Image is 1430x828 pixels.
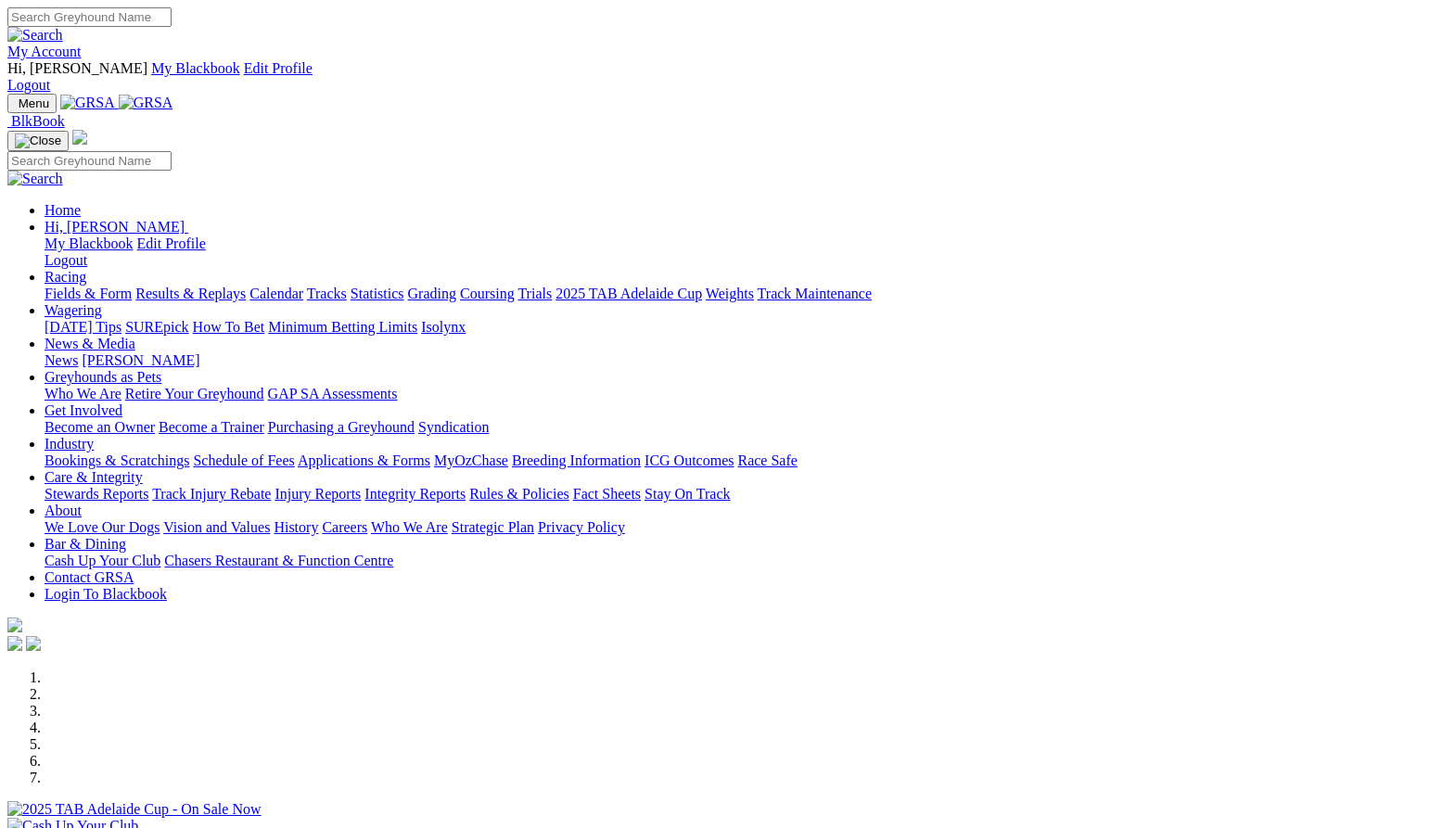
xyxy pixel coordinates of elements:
a: ICG Outcomes [645,452,734,468]
div: Bar & Dining [45,553,1423,569]
img: GRSA [60,95,115,111]
img: 2025 TAB Adelaide Cup - On Sale Now [7,801,262,818]
a: [PERSON_NAME] [82,352,199,368]
a: Applications & Forms [298,452,430,468]
a: About [45,503,82,518]
a: Care & Integrity [45,469,143,485]
a: Industry [45,436,94,452]
div: About [45,519,1423,536]
a: Who We Are [371,519,448,535]
div: My Account [7,60,1423,94]
div: Industry [45,452,1423,469]
a: Become a Trainer [159,419,264,435]
a: Rules & Policies [469,486,569,502]
a: Coursing [460,286,515,301]
a: Stewards Reports [45,486,148,502]
a: Become an Owner [45,419,155,435]
a: Results & Replays [135,286,246,301]
a: Retire Your Greyhound [125,386,264,401]
a: Isolynx [421,319,466,335]
div: Hi, [PERSON_NAME] [45,236,1423,269]
a: Grading [408,286,456,301]
span: Hi, [PERSON_NAME] [7,60,147,76]
a: Statistics [351,286,404,301]
a: My Account [7,44,82,59]
a: News & Media [45,336,135,351]
a: Wagering [45,302,102,318]
a: Hi, [PERSON_NAME] [45,219,188,235]
a: Contact GRSA [45,569,134,585]
a: Race Safe [737,452,797,468]
img: Close [15,134,61,148]
div: Wagering [45,319,1423,336]
a: MyOzChase [434,452,508,468]
a: Syndication [418,419,489,435]
a: Home [45,202,81,218]
a: Cash Up Your Club [45,553,160,568]
span: Menu [19,96,49,110]
div: Greyhounds as Pets [45,386,1423,402]
a: Fact Sheets [573,486,641,502]
img: logo-grsa-white.png [72,130,87,145]
a: My Blackbook [151,60,240,76]
span: Hi, [PERSON_NAME] [45,219,185,235]
a: Schedule of Fees [193,452,294,468]
a: Strategic Plan [452,519,534,535]
a: [DATE] Tips [45,319,121,335]
a: We Love Our Dogs [45,519,160,535]
a: Calendar [249,286,303,301]
a: History [274,519,318,535]
a: Fields & Form [45,286,132,301]
a: Who We Are [45,386,121,401]
div: News & Media [45,352,1423,369]
input: Search [7,7,172,27]
a: Track Maintenance [758,286,872,301]
a: Privacy Policy [538,519,625,535]
a: BlkBook [7,113,65,129]
a: Track Injury Rebate [152,486,271,502]
button: Toggle navigation [7,131,69,151]
a: Greyhounds as Pets [45,369,161,385]
a: Edit Profile [244,60,313,76]
img: logo-grsa-white.png [7,618,22,632]
button: Toggle navigation [7,94,57,113]
a: Tracks [307,286,347,301]
a: SUREpick [125,319,188,335]
a: Login To Blackbook [45,586,167,602]
a: Stay On Track [645,486,730,502]
a: Trials [517,286,552,301]
img: twitter.svg [26,636,41,651]
img: Search [7,27,63,44]
a: Breeding Information [512,452,641,468]
a: Logout [7,77,50,93]
div: Care & Integrity [45,486,1423,503]
a: Purchasing a Greyhound [268,419,415,435]
a: My Blackbook [45,236,134,251]
a: Vision and Values [163,519,270,535]
a: How To Bet [193,319,265,335]
span: BlkBook [11,113,65,129]
a: Injury Reports [275,486,361,502]
a: Bar & Dining [45,536,126,552]
a: Get Involved [45,402,122,418]
img: facebook.svg [7,636,22,651]
a: Integrity Reports [364,486,466,502]
a: News [45,352,78,368]
img: GRSA [119,95,173,111]
a: Racing [45,269,86,285]
a: GAP SA Assessments [268,386,398,401]
a: Weights [706,286,754,301]
div: Racing [45,286,1423,302]
a: Bookings & Scratchings [45,452,189,468]
div: Get Involved [45,419,1423,436]
img: Search [7,171,63,187]
input: Search [7,151,172,171]
a: Logout [45,252,87,268]
a: Chasers Restaurant & Function Centre [164,553,393,568]
a: Minimum Betting Limits [268,319,417,335]
a: Edit Profile [137,236,206,251]
a: Careers [322,519,367,535]
a: 2025 TAB Adelaide Cup [555,286,702,301]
